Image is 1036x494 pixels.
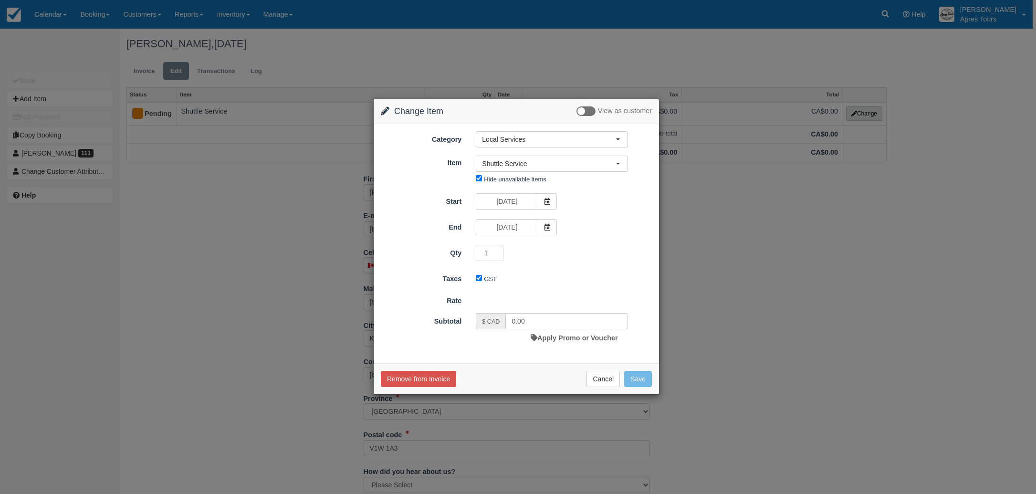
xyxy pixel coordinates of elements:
[394,106,443,116] span: Change Item
[374,271,469,284] label: Taxes
[586,371,620,387] button: Cancel
[482,318,500,325] small: $ CAD
[531,334,617,342] a: Apply Promo or Voucher
[482,159,616,168] span: Shuttle Service
[374,193,469,207] label: Start
[381,371,456,387] button: Remove from Invoice
[374,293,469,306] label: Rate
[476,156,628,172] button: Shuttle Service
[374,219,469,232] label: End
[624,371,652,387] button: Save
[598,107,652,115] span: View as customer
[374,155,469,168] label: Item
[476,131,628,147] button: Local Services
[374,131,469,145] label: Category
[374,313,469,326] label: Subtotal
[374,245,469,258] label: Qty
[484,176,546,183] label: Hide unavailable items
[482,135,616,144] span: Local Services
[484,275,497,283] label: GST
